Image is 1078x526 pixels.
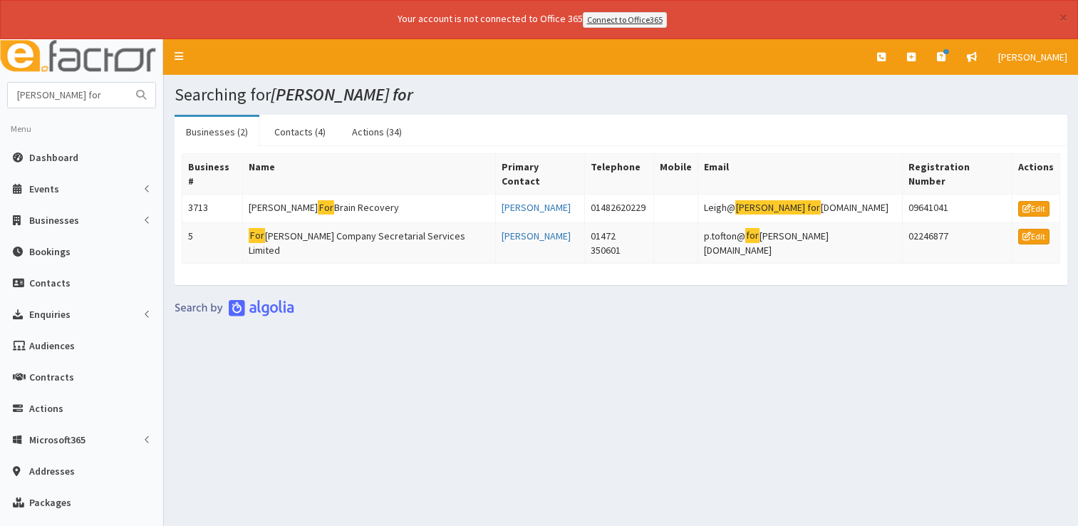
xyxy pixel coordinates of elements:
[175,86,1067,104] h1: Searching for
[698,222,902,263] td: p.tofton@ [PERSON_NAME][DOMAIN_NAME]
[29,433,85,446] span: Microsoft365
[1059,10,1067,25] button: ×
[495,153,584,194] th: Primary Contact
[29,277,71,289] span: Contacts
[902,153,1012,194] th: Registration Number
[745,228,760,243] mark: for
[1018,201,1050,217] a: Edit
[115,11,949,28] div: Your account is not connected to Office 365
[182,222,243,263] td: 5
[318,200,334,215] mark: For
[502,201,571,214] a: [PERSON_NAME]
[243,222,495,263] td: [PERSON_NAME] Company Secretarial Services Limited
[584,153,653,194] th: Telephone
[902,194,1012,222] td: 09641041
[902,222,1012,263] td: 02246877
[698,194,902,222] td: Leigh@ [DOMAIN_NAME]
[584,222,653,263] td: 01472 350601
[698,153,902,194] th: Email
[29,245,71,258] span: Bookings
[502,230,571,242] a: [PERSON_NAME]
[29,465,75,478] span: Addresses
[8,83,128,108] input: Search...
[998,51,1067,63] span: [PERSON_NAME]
[341,117,413,147] a: Actions (34)
[243,153,495,194] th: Name
[182,153,243,194] th: Business #
[29,182,59,195] span: Events
[1018,229,1050,244] a: Edit
[29,496,71,509] span: Packages
[29,308,71,321] span: Enquiries
[1012,153,1059,194] th: Actions
[988,39,1078,75] a: [PERSON_NAME]
[653,153,698,194] th: Mobile
[29,214,79,227] span: Businesses
[175,299,294,316] img: search-by-algolia-light-background.png
[263,117,337,147] a: Contacts (4)
[29,402,63,415] span: Actions
[29,151,78,164] span: Dashboard
[182,194,243,222] td: 3713
[271,83,413,105] i: [PERSON_NAME] for
[583,12,667,28] a: Connect to Office365
[735,200,807,215] mark: [PERSON_NAME]
[29,371,74,383] span: Contracts
[175,117,259,147] a: Businesses (2)
[243,194,495,222] td: [PERSON_NAME] Brain Recovery
[249,228,265,243] mark: For
[806,200,821,215] mark: for
[29,339,75,352] span: Audiences
[584,194,653,222] td: 01482620229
